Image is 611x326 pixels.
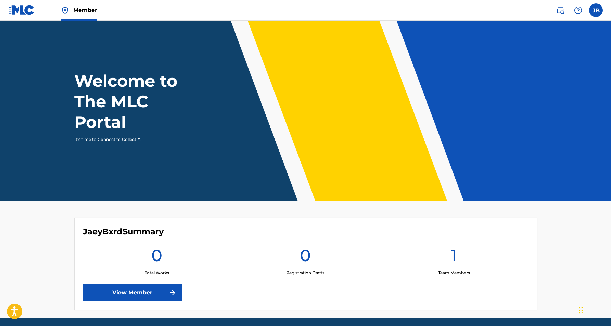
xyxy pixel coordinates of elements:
img: f7272a7cc735f4ea7f67.svg [168,289,177,297]
img: search [556,6,564,14]
img: Top Rightsholder [61,6,69,14]
p: Total Works [145,270,169,276]
p: Registration Drafts [286,270,324,276]
h4: JaeyBxrd [83,227,164,237]
h1: 0 [300,245,311,270]
a: Public Search [553,3,567,17]
h1: 1 [451,245,457,270]
p: It's time to Connect to Collect™! [74,136,193,143]
span: Member [73,6,97,14]
h1: 0 [151,245,162,270]
img: MLC Logo [8,5,35,15]
div: User Menu [589,3,603,17]
iframe: Chat Widget [577,293,611,326]
div: Help [571,3,585,17]
img: help [574,6,582,14]
p: Team Members [438,270,470,276]
div: Drag [579,300,583,321]
a: View Member [83,284,182,301]
h1: Welcome to The MLC Portal [74,71,202,132]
